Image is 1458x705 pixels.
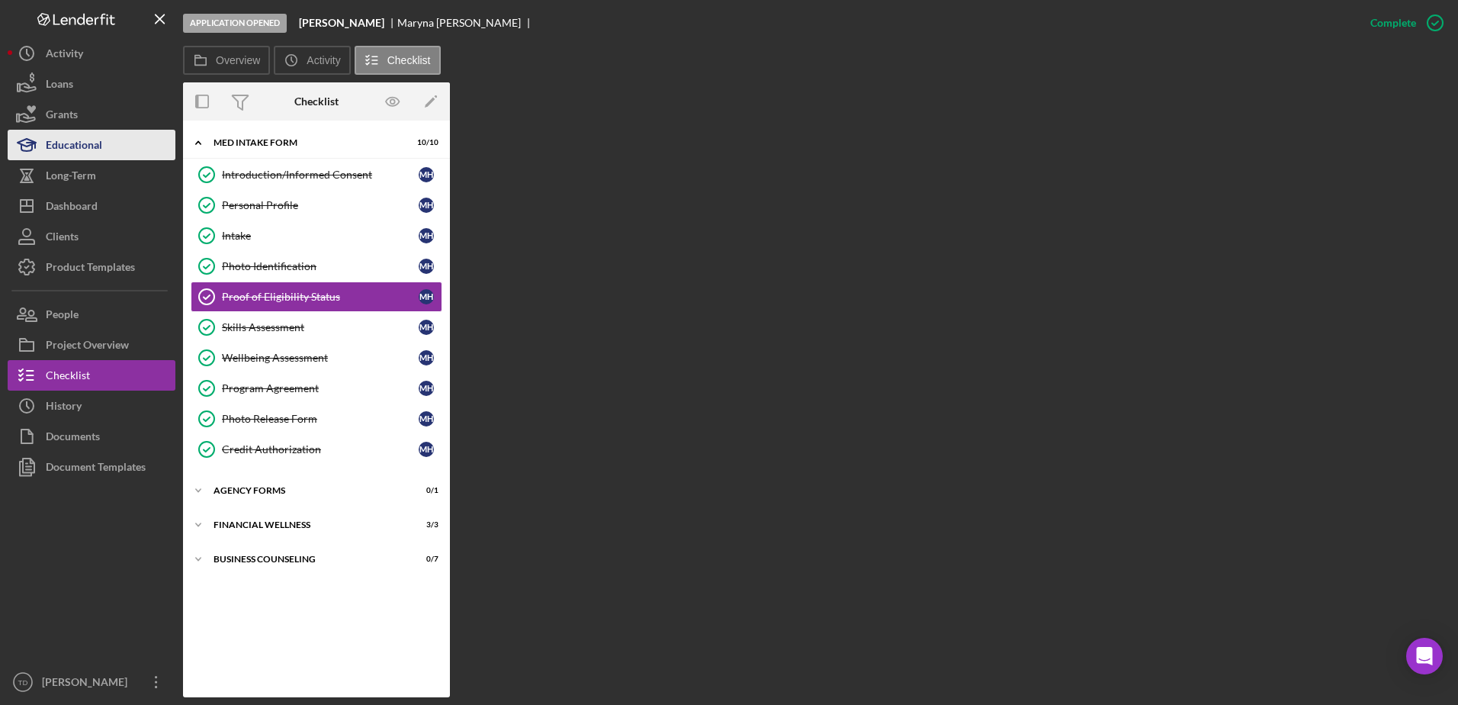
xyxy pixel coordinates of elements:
[214,486,400,495] div: Agency Forms
[222,199,419,211] div: Personal Profile
[216,54,260,66] label: Overview
[8,452,175,482] button: Document Templates
[1370,8,1416,38] div: Complete
[1355,8,1450,38] button: Complete
[46,299,79,333] div: People
[8,299,175,330] button: People
[411,138,438,147] div: 10 / 10
[8,221,175,252] button: Clients
[419,289,434,304] div: M H
[46,391,82,425] div: History
[1406,638,1443,674] div: Open Intercom Messenger
[222,352,419,364] div: Wellbeing Assessment
[191,312,442,343] a: Skills AssessmentMH
[8,191,175,221] button: Dashboard
[46,130,102,164] div: Educational
[8,252,175,282] button: Product Templates
[222,321,419,333] div: Skills Assessment
[222,382,419,394] div: Program Agreement
[191,373,442,404] a: Program AgreementMH
[214,138,400,147] div: MED Intake Form
[191,434,442,465] a: Credit AuthorizationMH
[8,160,175,191] button: Long-Term
[46,38,83,72] div: Activity
[46,360,90,394] div: Checklist
[419,259,434,274] div: M H
[299,17,384,29] b: [PERSON_NAME]
[355,46,441,75] button: Checklist
[191,221,442,251] a: IntakeMH
[222,443,419,456] div: Credit Authorization
[222,169,419,181] div: Introduction/Informed Consent
[222,413,419,425] div: Photo Release Form
[307,54,340,66] label: Activity
[419,228,434,243] div: M H
[8,99,175,130] button: Grants
[18,678,28,687] text: TD
[191,251,442,282] a: Photo IdentificationMH
[191,159,442,190] a: Introduction/Informed ConsentMH
[183,14,287,33] div: Application Opened
[8,391,175,421] button: History
[387,54,431,66] label: Checklist
[46,252,135,286] div: Product Templates
[419,411,434,427] div: M H
[46,221,79,256] div: Clients
[191,282,442,312] a: Proof of Eligibility StatusMH
[46,99,78,134] div: Grants
[222,230,419,242] div: Intake
[419,350,434,365] div: M H
[8,130,175,160] button: Educational
[46,421,100,456] div: Documents
[419,167,434,182] div: M H
[46,69,73,103] div: Loans
[46,330,129,364] div: Project Overview
[191,190,442,221] a: Personal ProfileMH
[191,404,442,434] a: Photo Release FormMH
[8,38,175,69] button: Activity
[46,452,146,486] div: Document Templates
[411,520,438,530] div: 3 / 3
[46,160,96,195] div: Long-Term
[183,46,270,75] button: Overview
[222,291,419,303] div: Proof of Eligibility Status
[411,486,438,495] div: 0 / 1
[214,555,400,564] div: Business Counseling
[46,191,98,225] div: Dashboard
[8,69,175,99] button: Loans
[8,360,175,391] button: Checklist
[38,667,137,701] div: [PERSON_NAME]
[8,667,175,697] button: TD[PERSON_NAME]
[214,520,400,530] div: Financial Wellness
[419,198,434,213] div: M H
[294,95,339,108] div: Checklist
[411,555,438,564] div: 0 / 7
[419,381,434,396] div: M H
[419,442,434,457] div: M H
[8,421,175,452] button: Documents
[222,260,419,272] div: Photo Identification
[397,17,534,29] div: Maryna [PERSON_NAME]
[274,46,350,75] button: Activity
[419,320,434,335] div: M H
[191,343,442,373] a: Wellbeing AssessmentMH
[8,330,175,360] button: Project Overview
